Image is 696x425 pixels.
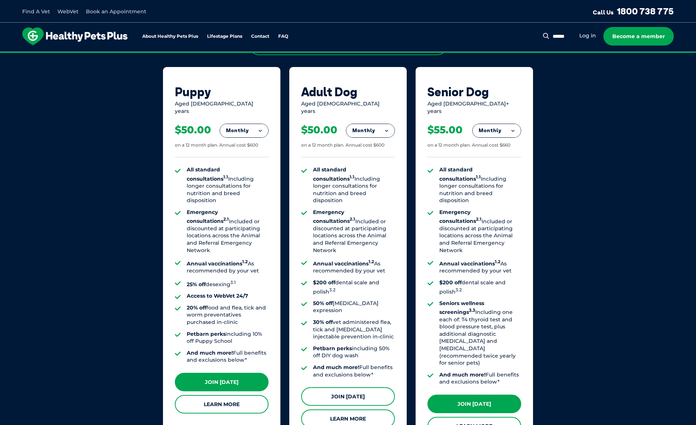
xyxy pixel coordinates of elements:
sup: 2.1 [350,217,355,222]
li: As recommended by your vet [313,258,395,275]
strong: 30% off [313,319,333,325]
strong: Emergency consultations [187,209,229,224]
div: on a 12 month plan. Annual cost $660 [427,142,510,148]
li: dental scale and polish [439,279,521,295]
div: Aged [DEMOGRAPHIC_DATA] years [301,100,395,115]
button: Search [542,32,551,40]
li: Including longer consultations for nutrition and breed disposition [439,166,521,204]
button: Monthly [220,124,268,137]
span: Proactive, preventative wellness program designed to keep your pet healthier and happier for longer [210,52,486,58]
li: dental scale and polish [313,279,395,295]
strong: $200 off [439,279,462,286]
li: Full benefits and exclusions below* [313,364,395,378]
div: Aged [DEMOGRAPHIC_DATA]+ years [427,100,521,115]
strong: All standard consultations [313,166,354,182]
div: $55.00 [427,124,463,136]
sup: 1.1 [476,174,481,180]
sup: 3.2 [329,287,336,292]
div: $50.00 [175,124,211,136]
strong: Emergency consultations [313,209,355,224]
strong: 25% off [187,281,206,288]
strong: And much more! [187,349,233,356]
button: Monthly [473,124,521,137]
div: Senior Dog [427,85,521,99]
li: Full benefits and exclusions below* [439,371,521,386]
li: Included or discounted at participating locations across the Animal and Referral Emergency Network [187,209,269,254]
strong: $200 off [313,279,335,286]
strong: 20% off [187,304,206,311]
div: Aged [DEMOGRAPHIC_DATA] years [175,100,269,115]
sup: 3.3 [469,308,475,313]
strong: And much more! [439,371,486,378]
li: Full benefits and exclusions below* [187,349,269,364]
sup: 3.1 [230,280,236,285]
sup: 1.1 [350,174,354,180]
sup: 3.2 [456,287,462,292]
li: food and flea, tick and worm preventatives purchased in-clinic [187,304,269,326]
li: Including one each of: T4 thyroid test and blood pressure test, plus additional diagnostic [MEDIC... [439,300,521,367]
strong: Access to WebVet 24/7 [187,292,248,299]
a: Call Us1800 738 775 [593,6,674,17]
strong: Annual vaccinations [187,260,248,267]
a: Book an Appointment [86,8,146,15]
span: Call Us [593,9,614,16]
a: Lifestage Plans [207,34,242,39]
a: Contact [251,34,269,39]
sup: 1.2 [495,259,500,264]
strong: Annual vaccinations [439,260,500,267]
strong: All standard consultations [187,166,228,182]
div: Puppy [175,85,269,99]
a: About Healthy Pets Plus [142,34,198,39]
strong: All standard consultations [439,166,481,182]
div: on a 12 month plan. Annual cost $600 [175,142,258,148]
strong: Petbarn perks [313,345,352,352]
strong: And much more! [313,364,359,371]
li: including 10% off Puppy School [187,331,269,345]
li: vet administered flea, tick and [MEDICAL_DATA] injectable prevention in-clinic [313,319,395,341]
div: $50.00 [301,124,337,136]
sup: 2.1 [476,217,482,222]
li: As recommended by your vet [439,258,521,275]
strong: Annual vaccinations [313,260,374,267]
a: Log in [579,32,596,39]
sup: 1.1 [223,174,228,180]
strong: Emergency consultations [439,209,482,224]
sup: 2.1 [223,217,229,222]
li: Included or discounted at participating locations across the Animal and Referral Emergency Network [313,209,395,254]
a: Learn More [175,395,269,414]
div: on a 12 month plan. Annual cost $600 [301,142,384,148]
a: Join [DATE] [301,387,395,406]
sup: 1.2 [242,259,248,264]
div: Adult Dog [301,85,395,99]
img: hpp-logo [22,27,127,45]
button: Monthly [346,124,394,137]
strong: Petbarn perks [187,331,226,337]
a: WebVet [57,8,79,15]
a: Join [DATE] [427,395,521,413]
sup: 1.2 [369,259,374,264]
li: [MEDICAL_DATA] expression [313,300,395,314]
li: As recommended by your vet [187,258,269,275]
li: including 50% off DIY dog wash [313,345,395,359]
li: Including longer consultations for nutrition and breed disposition [187,166,269,204]
a: Become a member [603,27,674,46]
strong: Seniors wellness screenings [439,300,484,315]
li: desexing [187,279,269,288]
li: Including longer consultations for nutrition and breed disposition [313,166,395,204]
li: Included or discounted at participating locations across the Animal and Referral Emergency Network [439,209,521,254]
a: FAQ [278,34,288,39]
a: Join [DATE] [175,373,269,391]
strong: 50% off [313,300,333,307]
a: Find A Vet [22,8,50,15]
